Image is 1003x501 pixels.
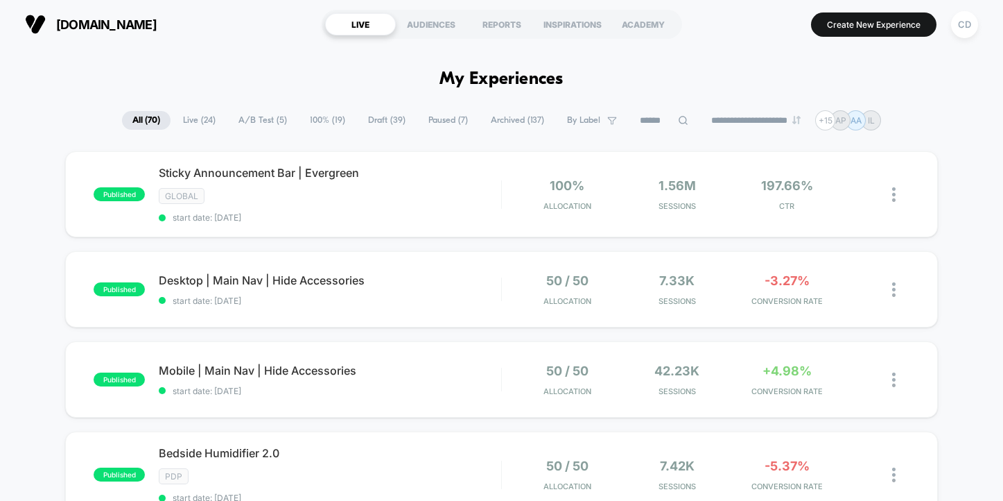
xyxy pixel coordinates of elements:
[811,12,936,37] button: Create New Experience
[439,69,564,90] h1: My Experiences
[543,296,591,306] span: Allocation
[947,10,982,39] button: CD
[543,201,591,211] span: Allocation
[659,178,696,193] span: 1.56M
[892,187,896,202] img: close
[626,201,729,211] span: Sessions
[735,387,838,396] span: CONVERSION RATE
[735,482,838,491] span: CONVERSION RATE
[550,178,584,193] span: 100%
[56,17,157,32] span: [DOMAIN_NAME]
[626,387,729,396] span: Sessions
[815,110,835,130] div: + 15
[951,11,978,38] div: CD
[159,296,501,306] span: start date: [DATE]
[21,13,161,35] button: [DOMAIN_NAME]
[396,13,466,35] div: AUDIENCES
[159,212,501,223] span: start date: [DATE]
[159,386,501,396] span: start date: [DATE]
[761,178,813,193] span: 197.66%
[299,111,356,130] span: 100% ( 19 )
[835,115,846,126] p: AP
[159,273,501,287] span: Desktop | Main Nav | Hide Accessories
[765,273,810,288] span: -3.27%
[660,459,695,473] span: 7.42k
[792,116,801,124] img: end
[892,373,896,387] img: close
[537,13,608,35] div: INSPIRATIONS
[659,273,695,288] span: 7.33k
[159,446,501,460] span: Bedside Humidifier 2.0
[543,387,591,396] span: Allocation
[735,201,838,211] span: CTR
[159,364,501,377] span: Mobile | Main Nav | Hide Accessories
[892,468,896,482] img: close
[543,482,591,491] span: Allocation
[358,111,416,130] span: Draft ( 39 )
[25,14,46,35] img: Visually logo
[94,187,145,201] span: published
[159,166,501,180] span: Sticky Announcement Bar | Evergreen
[608,13,679,35] div: ACADEMY
[546,459,588,473] span: 50 / 50
[626,296,729,306] span: Sessions
[94,373,145,387] span: published
[626,482,729,491] span: Sessions
[567,115,600,126] span: By Label
[94,282,145,296] span: published
[654,364,699,378] span: 42.23k
[418,111,478,130] span: Paused ( 7 )
[466,13,537,35] div: REPORTS
[546,273,588,288] span: 50 / 50
[228,111,297,130] span: A/B Test ( 5 )
[868,115,875,126] p: IL
[735,296,838,306] span: CONVERSION RATE
[765,459,810,473] span: -5.37%
[173,111,226,130] span: Live ( 24 )
[851,115,862,126] p: AA
[159,468,189,484] span: PDP
[892,282,896,297] img: close
[122,111,171,130] span: All ( 70 )
[94,468,145,482] span: published
[325,13,396,35] div: LIVE
[480,111,555,130] span: Archived ( 137 )
[546,364,588,378] span: 50 / 50
[762,364,812,378] span: +4.98%
[159,188,204,204] span: GLOBAL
